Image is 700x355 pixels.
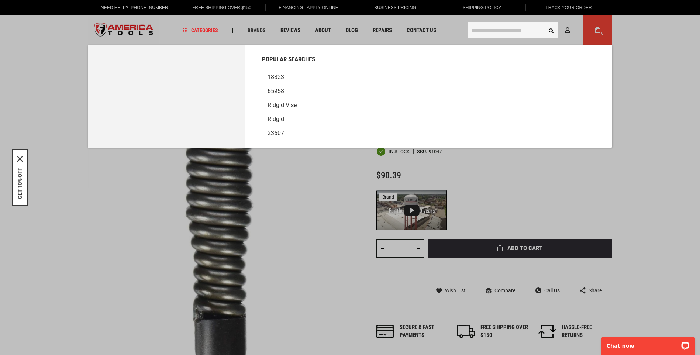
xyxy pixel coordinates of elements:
svg: close icon [17,156,23,162]
a: Categories [179,25,221,35]
span: Categories [183,28,218,33]
a: 18823 [262,70,596,84]
button: Close [17,156,23,162]
a: Ridgid [262,112,596,126]
a: Brands [244,25,269,35]
a: 23607 [262,126,596,140]
a: 65958 [262,84,596,98]
button: Search [544,23,558,37]
span: Brands [248,28,266,33]
button: GET 10% OFF [17,168,23,199]
a: Ridgid vise [262,98,596,112]
iframe: LiveChat chat widget [596,332,700,355]
span: Popular Searches [262,56,315,62]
